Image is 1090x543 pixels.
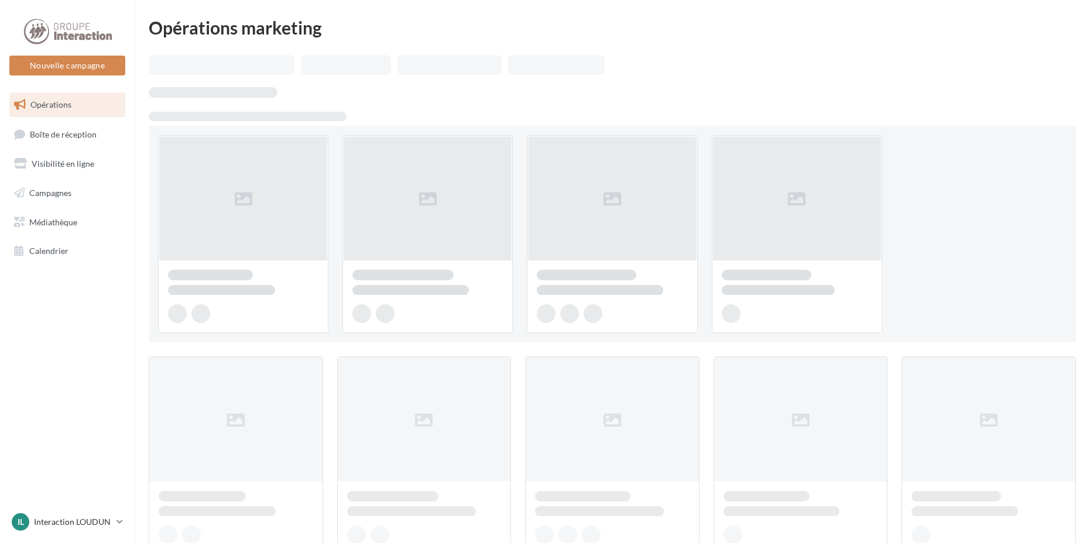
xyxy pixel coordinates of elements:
[18,516,24,528] span: IL
[29,216,77,226] span: Médiathèque
[9,56,125,75] button: Nouvelle campagne
[29,188,71,198] span: Campagnes
[149,19,1076,36] div: Opérations marketing
[7,181,128,205] a: Campagnes
[7,122,128,147] a: Boîte de réception
[30,99,71,109] span: Opérations
[34,516,112,528] p: Interaction LOUDUN
[9,511,125,533] a: IL Interaction LOUDUN
[32,159,94,169] span: Visibilité en ligne
[7,152,128,176] a: Visibilité en ligne
[29,246,68,256] span: Calendrier
[30,129,97,139] span: Boîte de réception
[7,210,128,235] a: Médiathèque
[7,92,128,117] a: Opérations
[7,239,128,263] a: Calendrier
